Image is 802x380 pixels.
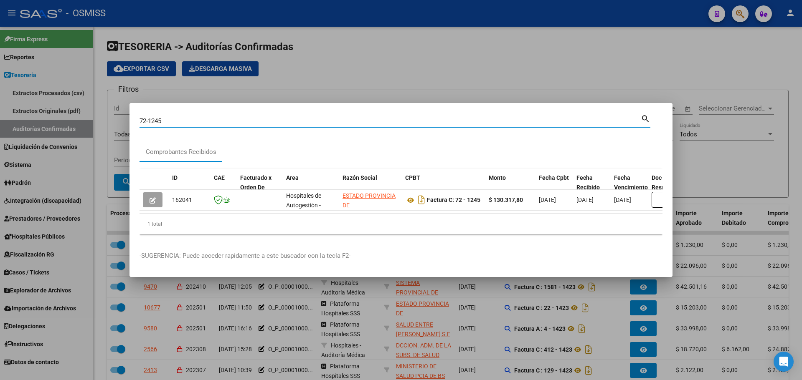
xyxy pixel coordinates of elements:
span: CPBT [405,174,420,181]
span: Facturado x Orden De [240,174,272,191]
span: CAE [214,174,225,181]
datatable-header-cell: Area [283,169,339,206]
div: Open Intercom Messenger [774,352,794,372]
div: 30673377544 [343,191,398,209]
datatable-header-cell: Doc Respaldatoria [648,169,698,206]
div: Comprobantes Recibidos [146,147,216,157]
span: Area [286,174,299,181]
strong: $ 130.317,80 [489,196,523,203]
span: Monto [489,174,506,181]
span: [DATE] [576,196,594,203]
div: 1 total [140,214,662,234]
datatable-header-cell: CAE [211,169,237,206]
span: Hospitales de Autogestión - Afiliaciones [286,192,321,218]
p: -SUGERENCIA: Puede acceder rapidamente a este buscador con la tecla F2- [140,251,662,261]
span: ID [172,174,178,181]
datatable-header-cell: Facturado x Orden De [237,169,283,206]
i: Descargar documento [416,193,427,206]
datatable-header-cell: Razón Social [339,169,402,206]
datatable-header-cell: Fecha Cpbt [536,169,573,206]
datatable-header-cell: Fecha Recibido [573,169,611,206]
datatable-header-cell: Monto [485,169,536,206]
datatable-header-cell: Fecha Vencimiento [611,169,648,206]
strong: Factura C: 72 - 1245 [427,197,480,204]
span: Doc Respaldatoria [652,174,689,191]
div: 162041 [172,195,207,205]
datatable-header-cell: ID [169,169,211,206]
span: [DATE] [539,196,556,203]
span: Fecha Cpbt [539,174,569,181]
span: Razón Social [343,174,377,181]
datatable-header-cell: CPBT [402,169,485,206]
span: [DATE] [614,196,631,203]
span: ESTADO PROVINCIA DE [GEOGRAPHIC_DATA][PERSON_NAME] [343,192,399,227]
mat-icon: search [641,113,650,123]
span: Fecha Recibido [576,174,600,191]
span: Fecha Vencimiento [614,174,648,191]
